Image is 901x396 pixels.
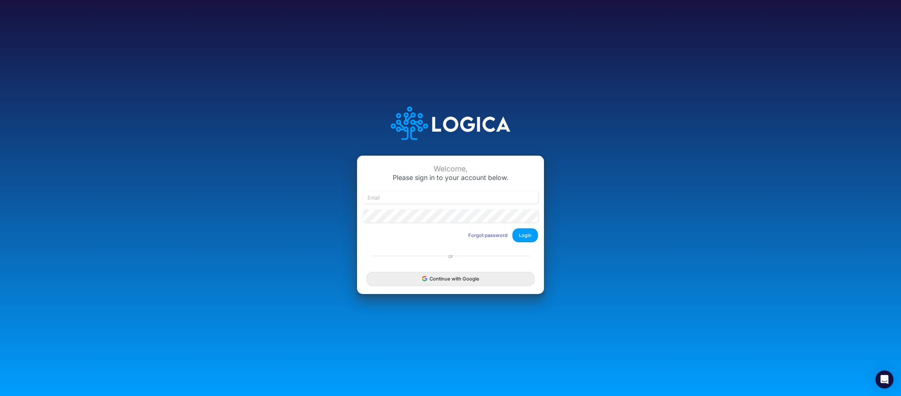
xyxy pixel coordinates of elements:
[363,191,538,204] input: Email
[463,229,512,241] button: Forgot password
[363,165,538,173] div: Welcome,
[393,174,508,181] span: Please sign in to your account below.
[512,228,538,242] button: Login
[366,272,535,286] button: Continue with Google
[875,370,893,388] div: Open Intercom Messenger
